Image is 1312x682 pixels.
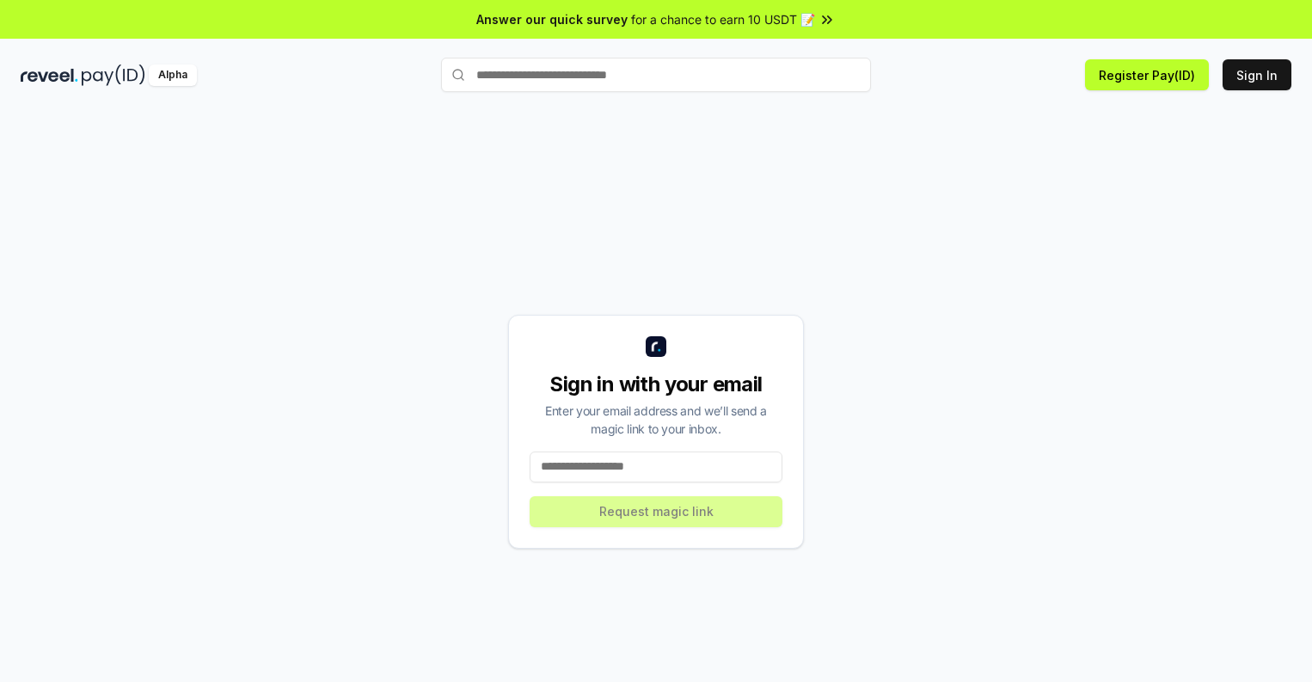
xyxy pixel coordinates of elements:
div: Alpha [149,65,197,86]
span: for a chance to earn 10 USDT 📝 [631,10,815,28]
button: Register Pay(ID) [1085,59,1209,90]
div: Enter your email address and we’ll send a magic link to your inbox. [530,402,782,438]
img: pay_id [82,65,145,86]
img: logo_small [646,336,666,357]
button: Sign In [1223,59,1291,90]
span: Answer our quick survey [476,10,628,28]
img: reveel_dark [21,65,78,86]
div: Sign in with your email [530,371,782,398]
